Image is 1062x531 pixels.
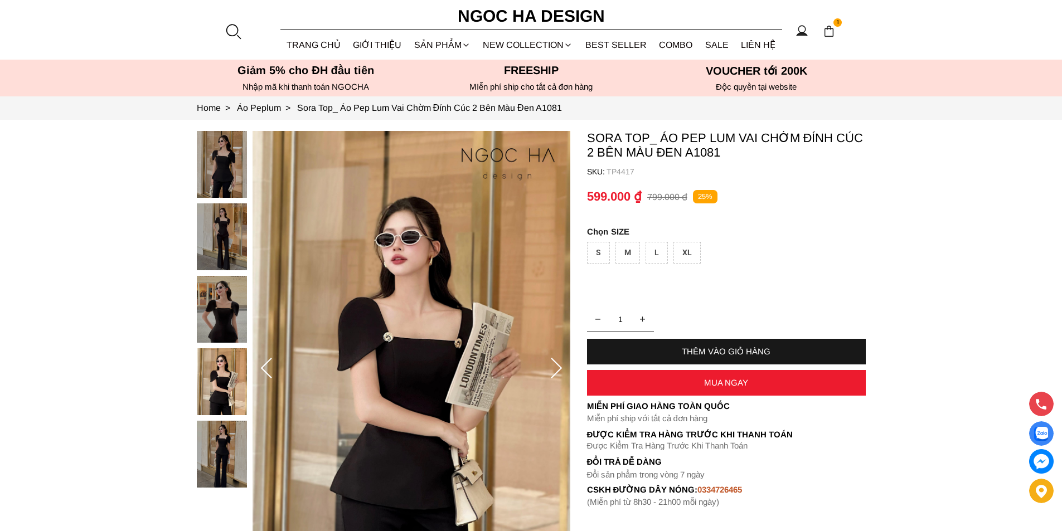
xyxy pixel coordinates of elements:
a: Link to Áo Peplum [237,103,297,113]
p: TP4417 [607,167,866,176]
a: NEW COLLECTION [477,30,579,60]
div: S [587,242,610,264]
input: Quantity input [587,308,654,330]
h6: SKU: [587,167,607,176]
a: Ngoc Ha Design [448,3,615,30]
a: Link to Sora Top_ Áo Pep Lum Vai Chờm Đính Cúc 2 Bên Màu Đen A1081 [297,103,562,113]
a: Display image [1029,421,1054,446]
font: cskh đường dây nóng: [587,485,698,494]
img: Sora Top_ Áo Pep Lum Vai Chờm Đính Cúc 2 Bên Màu Đen A1081_mini_0 [197,131,247,198]
font: 0334726465 [697,485,742,494]
img: img-CART-ICON-ksit0nf1 [823,25,835,37]
div: M [615,242,640,264]
p: Sora Top_ Áo Pep Lum Vai Chờm Đính Cúc 2 Bên Màu Đen A1081 [587,131,866,160]
p: 25% [693,190,717,204]
p: Được Kiểm Tra Hàng Trước Khi Thanh Toán [587,430,866,440]
a: messenger [1029,449,1054,474]
font: Miễn phí ship với tất cả đơn hàng [587,413,707,423]
h6: MIễn phí ship cho tất cả đơn hàng [422,82,641,92]
img: Sora Top_ Áo Pep Lum Vai Chờm Đính Cúc 2 Bên Màu Đen A1081_mini_1 [197,203,247,270]
font: Giảm 5% cho ĐH đầu tiên [237,64,374,76]
div: XL [673,242,701,264]
font: Đổi sản phẩm trong vòng 7 ngày [587,470,705,479]
p: 599.000 ₫ [587,189,642,204]
font: Miễn phí giao hàng toàn quốc [587,401,730,411]
font: Freeship [504,64,559,76]
a: SALE [699,30,735,60]
h5: VOUCHER tới 200K [647,64,866,77]
a: TRANG CHỦ [280,30,347,60]
img: Display image [1034,427,1048,441]
a: LIÊN HỆ [735,30,782,60]
a: GIỚI THIỆU [347,30,408,60]
div: SẢN PHẨM [408,30,477,60]
a: Link to Home [197,103,237,113]
p: 799.000 ₫ [647,192,687,202]
img: Sora Top_ Áo Pep Lum Vai Chờm Đính Cúc 2 Bên Màu Đen A1081_mini_3 [197,348,247,415]
font: Nhập mã khi thanh toán NGOCHA [243,82,369,91]
div: L [646,242,668,264]
h6: Độc quyền tại website [647,82,866,92]
font: (Miễn phí từ 8h30 - 21h00 mỗi ngày) [587,497,719,506]
img: Sora Top_ Áo Pep Lum Vai Chờm Đính Cúc 2 Bên Màu Đen A1081_mini_2 [197,276,247,343]
p: Được Kiểm Tra Hàng Trước Khi Thanh Toán [587,441,866,451]
p: SIZE [587,227,866,236]
div: MUA NGAY [587,378,866,387]
a: BEST SELLER [579,30,653,60]
a: Combo [653,30,699,60]
span: > [221,103,235,113]
span: 1 [833,18,842,27]
img: Sora Top_ Áo Pep Lum Vai Chờm Đính Cúc 2 Bên Màu Đen A1081_mini_4 [197,421,247,488]
div: THÊM VÀO GIỎ HÀNG [587,347,866,356]
span: > [281,103,295,113]
h6: Đổi trả dễ dàng [587,457,866,466]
